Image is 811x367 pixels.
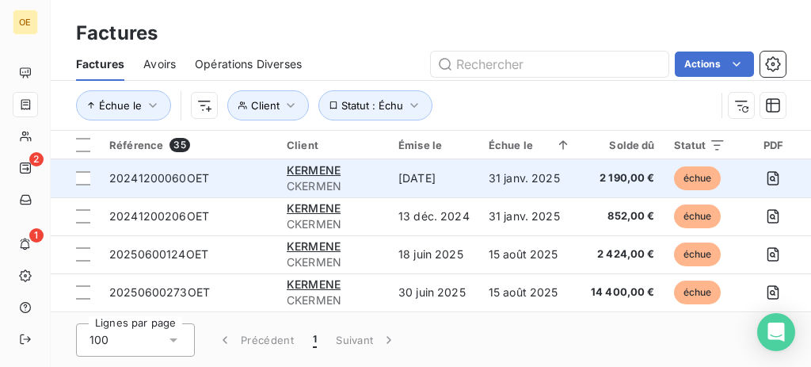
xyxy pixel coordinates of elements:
div: OE [13,10,38,35]
div: Émise le [398,139,470,151]
div: Client [287,139,379,151]
td: 15 août 2025 [479,273,581,312]
span: 14 400,00 € [590,285,655,300]
span: 2 190,00 € [590,170,655,186]
span: 20241200206OET [109,209,209,223]
span: CKERMEN [287,292,379,308]
span: Avoirs [143,56,176,72]
td: 31 janv. 2025 [479,197,581,235]
button: Statut : Échu [318,90,433,120]
td: 30 juin 2025 [389,273,479,312]
h3: Factures [76,19,158,48]
button: Actions [675,52,754,77]
span: KERMENE [287,201,341,215]
button: 1 [303,323,326,357]
div: Échue le [489,139,571,151]
span: échue [674,166,722,190]
span: Référence [109,139,163,151]
button: Client [227,90,309,120]
span: 20250600273OET [109,285,210,299]
span: 35 [169,138,189,152]
div: Solde dû [590,139,655,151]
span: 20241200060OET [109,171,209,185]
span: 2 [29,152,44,166]
span: Opérations Diverses [195,56,302,72]
span: CKERMEN [287,254,379,270]
td: 15 août 2025 [479,312,581,350]
span: 100 [89,332,109,348]
span: Client [251,99,280,112]
button: Précédent [208,323,303,357]
span: échue [674,281,722,304]
span: KERMENE [287,163,341,177]
span: 852,00 € [590,208,655,224]
span: échue [674,243,722,266]
span: échue [674,205,722,228]
td: [DATE] [389,159,479,197]
span: 1 [313,332,317,348]
td: 13 déc. 2024 [389,197,479,235]
span: Échue le [99,99,142,112]
span: CKERMEN [287,178,379,194]
input: Rechercher [431,52,668,77]
span: 2 424,00 € [590,247,655,262]
div: PDF [744,139,802,151]
span: CKERMEN [287,216,379,232]
span: KERMENE [287,239,341,253]
span: Factures [76,56,124,72]
span: 1 [29,228,44,243]
div: Statut [674,139,725,151]
button: Échue le [76,90,171,120]
span: 20250600124OET [109,247,208,261]
span: KERMENE [287,277,341,291]
td: 31 janv. 2025 [479,159,581,197]
button: Suivant [326,323,406,357]
td: 30 juin 2025 [389,312,479,350]
td: 18 juin 2025 [389,235,479,273]
div: Open Intercom Messenger [757,313,795,351]
td: 15 août 2025 [479,235,581,273]
span: Statut : Échu [341,99,403,112]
